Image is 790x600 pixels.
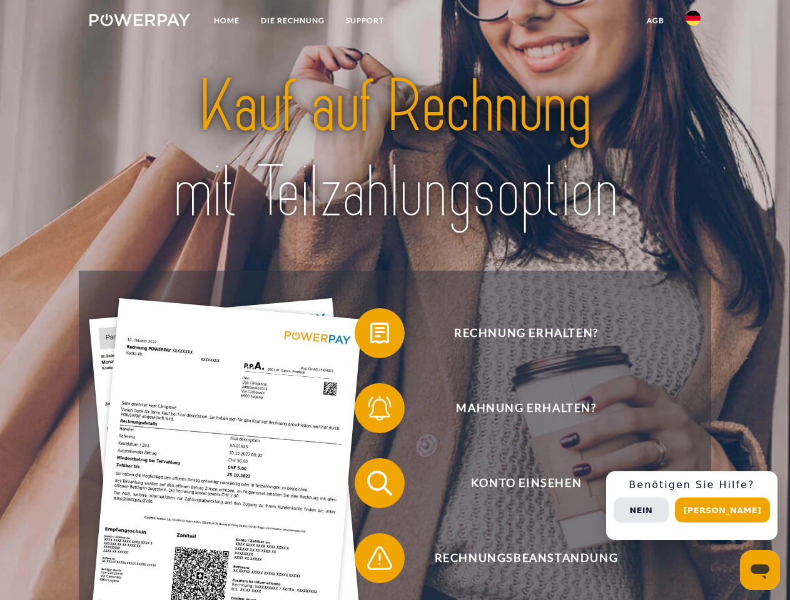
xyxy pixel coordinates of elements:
img: de [686,11,701,26]
img: qb_bell.svg [364,392,395,424]
span: Rechnung erhalten? [373,308,679,358]
a: SUPPORT [335,9,395,32]
span: Mahnung erhalten? [373,383,679,433]
a: agb [636,9,675,32]
img: title-powerpay_de.svg [119,60,671,239]
span: Rechnungsbeanstandung [373,533,679,583]
a: Home [203,9,250,32]
button: Rechnungsbeanstandung [355,533,680,583]
h3: Benötigen Sie Hilfe? [614,479,770,491]
img: logo-powerpay-white.svg [89,14,190,26]
iframe: Schaltfläche zum Öffnen des Messaging-Fensters [740,550,780,590]
button: [PERSON_NAME] [675,497,770,522]
a: DIE RECHNUNG [250,9,335,32]
img: qb_search.svg [364,467,395,499]
button: Rechnung erhalten? [355,308,680,358]
button: Nein [614,497,669,522]
button: Konto einsehen [355,458,680,508]
span: Konto einsehen [373,458,679,508]
button: Mahnung erhalten? [355,383,680,433]
div: Schnellhilfe [606,471,777,540]
img: qb_bill.svg [364,317,395,349]
img: qb_warning.svg [364,542,395,574]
